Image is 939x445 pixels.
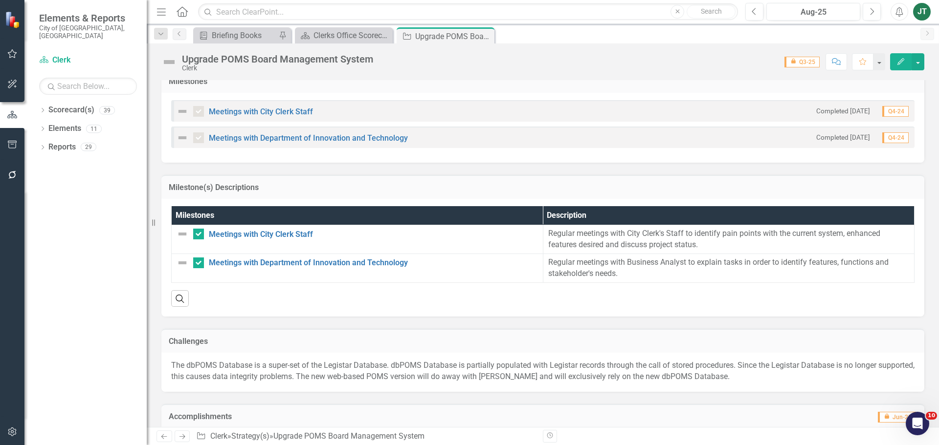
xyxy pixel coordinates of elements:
a: Clerk [39,55,137,66]
div: Clerk [182,64,373,72]
small: Completed [DATE] [816,133,870,142]
div: Briefing Books [212,29,276,42]
span: Q4-24 [882,132,909,143]
a: Reports [48,142,76,153]
div: Clerks Office Scorecard Evaluation and Recommendations [313,29,390,42]
span: Q3-25 [784,57,820,67]
div: Upgrade POMS Board Management System [415,30,492,42]
td: Double-Click to Edit [543,225,915,254]
a: Strategy(s) [231,431,269,441]
span: Elements & Reports [39,12,137,24]
span: Search [701,7,722,15]
img: Not Defined [177,106,188,117]
p: Regular meetings with City Clerk's Staff to identify pain points with the current system, enhance... [548,228,910,251]
img: Not Defined [177,132,188,144]
p: Regular meetings with Business Analyst to explain tasks in order to identify features, functions ... [548,257,910,279]
img: Not Defined [177,228,188,240]
small: City of [GEOGRAPHIC_DATA], [GEOGRAPHIC_DATA] [39,24,137,40]
a: Meetings with Department of Innovation and Technology [209,133,408,143]
a: Elements [48,123,81,134]
h3: Accomplishments [169,412,629,421]
a: Scorecard(s) [48,105,94,116]
iframe: Intercom live chat [906,412,929,435]
a: Meetings with City Clerk Staff [209,107,313,116]
div: Upgrade POMS Board Management System [182,54,373,64]
h3: Milestones [169,77,917,86]
td: Double-Click to Edit [543,254,915,283]
span: 10 [926,412,937,420]
div: 39 [99,106,115,114]
span: The dbPOMS Database is a super-set of the Legistar Database. dbPOMS Database is partially populat... [171,360,915,381]
a: Meetings with Department of Innovation and Technology [209,258,538,267]
div: 11 [86,125,102,133]
img: Not Defined [177,257,188,269]
div: » » [196,431,536,442]
h3: Milestone(s) Descriptions [169,183,917,192]
div: Aug-25 [770,6,857,18]
a: Clerks Office Scorecard Evaluation and Recommendations [297,29,390,42]
button: Search [687,5,736,19]
input: Search ClearPoint... [198,3,738,21]
a: Briefing Books [196,29,276,42]
img: ClearPoint Strategy [5,11,22,28]
small: Completed [DATE] [816,106,870,116]
button: JT [913,3,931,21]
input: Search Below... [39,78,137,95]
div: Upgrade POMS Board Management System [273,431,425,441]
h3: Challenges [169,337,917,346]
span: Jun-25 [878,412,916,423]
img: Not Defined [161,54,177,70]
button: Aug-25 [766,3,860,21]
a: Clerk [210,431,227,441]
span: Q4-24 [882,106,909,117]
div: 29 [81,143,96,151]
a: Meetings with City Clerk Staff [209,230,538,239]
